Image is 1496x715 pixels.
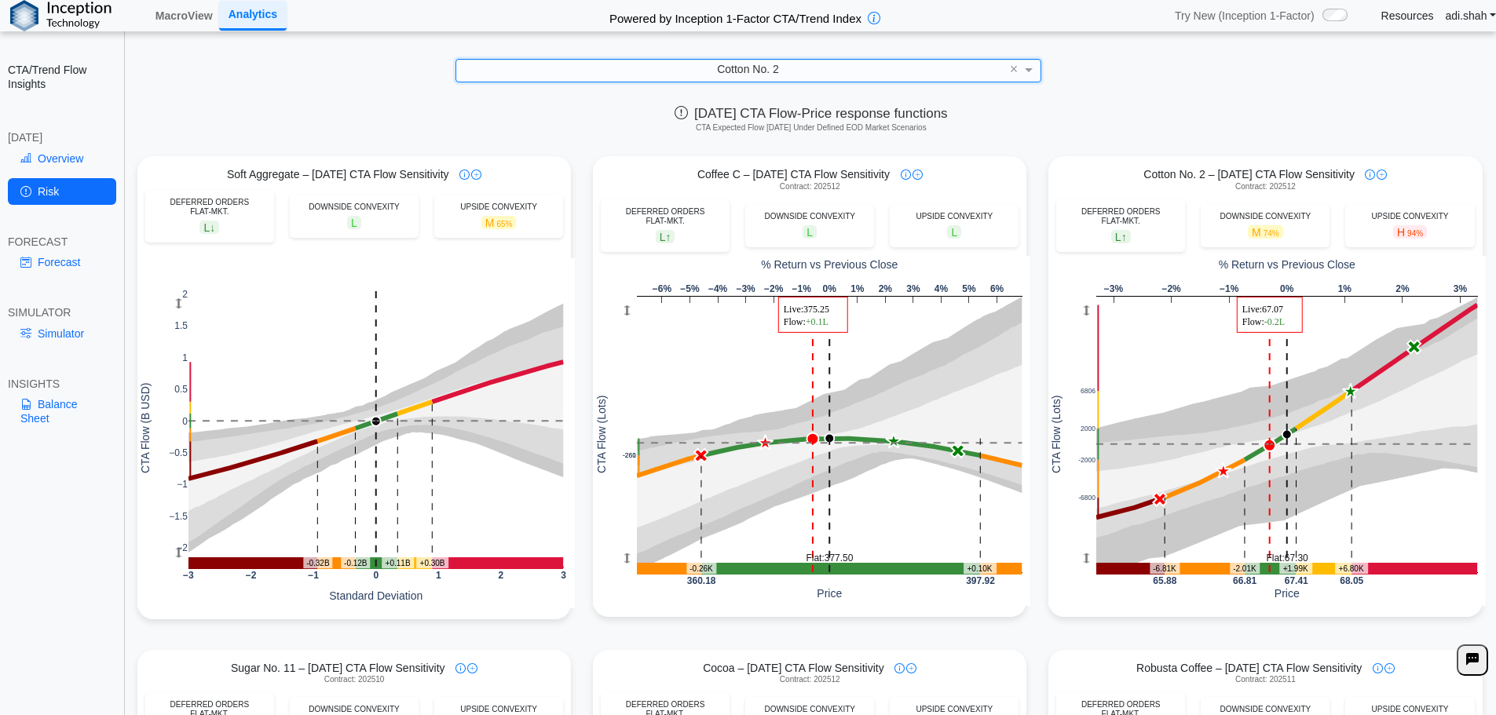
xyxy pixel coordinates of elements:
[8,63,116,91] h2: CTA/Trend Flow Insights
[1064,207,1177,226] div: DEFERRED ORDERS FLAT-MKT.
[1175,9,1315,23] span: Try New (Inception 1-Factor)
[8,249,116,275] a: Forecast
[8,130,116,144] div: [DATE]
[153,198,266,217] div: DEFERRED ORDERS FLAT-MKT.
[1136,661,1362,675] span: Robusta Coffee – [DATE] CTA Flow Sensitivity
[1393,225,1427,239] span: H
[347,216,361,229] span: L
[898,212,1011,221] div: UPSIDE CONVEXITY
[1384,663,1395,673] img: plus-icon.svg
[901,170,911,180] img: info-icon.svg
[703,661,884,675] span: Cocoa – [DATE] CTA Flow Sensitivity
[496,220,512,228] span: 65%
[780,182,840,192] span: Contract: 202512
[1264,229,1279,238] span: 74%
[603,5,868,27] h2: Powered by Inception 1-Factor CTA/Trend Index
[481,216,517,229] span: M
[1353,705,1466,714] div: UPSIDE CONVEXITY
[8,320,116,347] a: Simulator
[442,202,555,212] div: UPSIDE CONVEXITY
[1235,675,1296,684] span: Contract: 202511
[467,663,477,673] img: plus-icon.svg
[913,170,923,180] img: plus-icon.svg
[219,1,287,30] a: Analytics
[675,106,947,121] span: [DATE] CTA Flow-Price response functions
[227,167,449,181] span: Soft Aggregate – [DATE] CTA Flow Sensitivity
[199,221,219,234] span: L
[753,705,866,714] div: DOWNSIDE CONVEXITY
[455,663,466,673] img: info-icon.svg
[947,225,961,239] span: L
[324,675,385,684] span: Contract: 202510
[1235,182,1296,192] span: Contract: 202512
[231,661,445,675] span: Sugar No. 11 – [DATE] CTA Flow Sensitivity
[1365,170,1375,180] img: info-icon.svg
[1209,212,1322,221] div: DOWNSIDE CONVEXITY
[1143,167,1355,181] span: Cotton No. 2 – [DATE] CTA Flow Sensitivity
[298,705,411,714] div: DOWNSIDE CONVEXITY
[1248,225,1283,239] span: M
[1407,229,1423,238] span: 94%
[898,705,1011,714] div: UPSIDE CONVEXITY
[1209,705,1322,714] div: DOWNSIDE CONVEXITY
[717,63,779,75] span: Cotton No. 2
[1373,663,1383,673] img: info-icon.svg
[210,221,215,234] span: ↓
[8,178,116,205] a: Risk
[1377,170,1387,180] img: plus-icon.svg
[133,123,1489,133] h5: CTA Expected Flow [DATE] Under Defined EOD Market Scenarios
[1010,62,1019,76] span: ×
[149,2,219,29] a: MacroView
[8,377,116,391] div: INSIGHTS
[8,235,116,249] div: FORECAST
[8,391,116,432] a: Balance Sheet
[906,663,916,673] img: plus-icon.svg
[894,663,905,673] img: info-icon.svg
[780,675,840,684] span: Contract: 202512
[298,202,411,212] div: DOWNSIDE CONVEXITY
[803,225,817,239] span: L
[665,231,671,243] span: ↑
[8,145,116,172] a: Overview
[471,170,481,180] img: plus-icon.svg
[1008,60,1021,81] span: Clear value
[656,230,675,243] span: L
[1121,231,1127,243] span: ↑
[697,167,890,181] span: Coffee C – [DATE] CTA Flow Sensitivity
[753,212,866,221] div: DOWNSIDE CONVEXITY
[8,305,116,319] div: SIMULATOR
[1381,9,1434,23] a: Resources
[459,170,470,180] img: info-icon.svg
[442,705,555,714] div: UPSIDE CONVEXITY
[1111,230,1131,243] span: L
[609,207,722,226] div: DEFERRED ORDERS FLAT-MKT.
[1353,212,1466,221] div: UPSIDE CONVEXITY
